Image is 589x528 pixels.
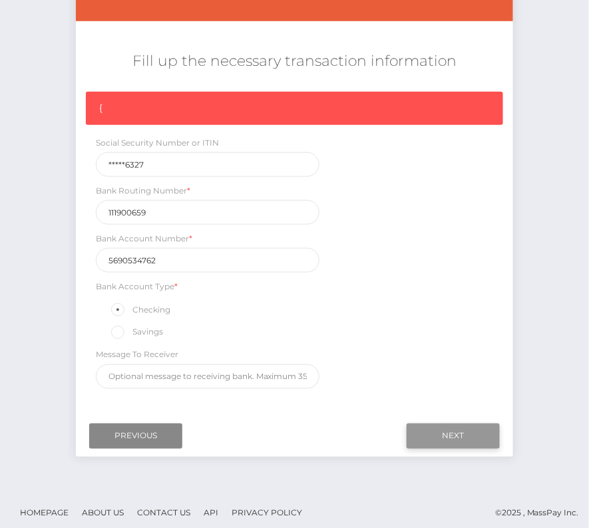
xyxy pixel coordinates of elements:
[86,51,504,72] h5: Fill up the necessary transaction information
[407,424,500,449] input: Next
[96,248,319,273] input: Only digits
[96,281,178,293] label: Bank Account Type
[96,233,192,245] label: Bank Account Number
[99,102,102,114] span: {
[226,503,307,523] a: Privacy Policy
[96,200,319,225] input: Only 9 digits
[132,503,196,523] a: Contact Us
[96,152,319,177] input: 9 digits
[89,424,182,449] input: Previous
[198,503,224,523] a: API
[96,349,178,361] label: Message To Receiver
[109,301,170,319] label: Checking
[96,185,190,197] label: Bank Routing Number
[15,503,74,523] a: Homepage
[96,137,219,149] label: Social Security Number or ITIN
[109,324,163,341] label: Savings
[77,503,129,523] a: About Us
[96,364,319,389] input: Optional message to receiving bank. Maximum 35 characters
